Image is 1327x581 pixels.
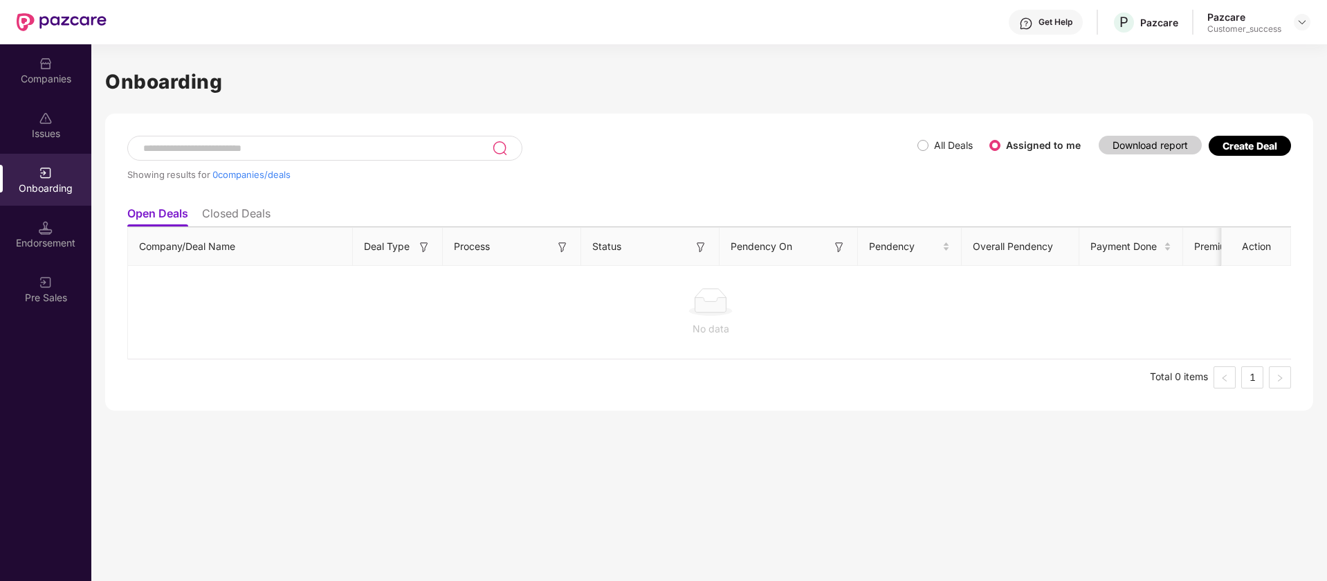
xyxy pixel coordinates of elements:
[1183,228,1273,266] th: Premium Paid
[139,321,1282,337] div: No data
[39,276,53,289] img: svg+xml;base64,PHN2ZyB3aWR0aD0iMjAiIGhlaWdodD0iMjAiIHZpZXdCb3g9IjAgMCAyMCAyMCIgZmlsbD0ibm9uZSIgeG...
[39,221,53,235] img: svg+xml;base64,PHN2ZyB3aWR0aD0iMTQuNSIgaGVpZ2h0PSIxNC41IiB2aWV3Qm94PSIwIDAgMTYgMTYiIGZpbGw9Im5vbm...
[1079,228,1183,266] th: Payment Done
[694,240,708,254] img: svg+xml;base64,PHN2ZyB3aWR0aD0iMTYiIGhlaWdodD0iMTYiIHZpZXdCb3g9IjAgMCAxNiAxNiIgZmlsbD0ibm9uZSIgeG...
[212,169,291,180] span: 0 companies/deals
[127,169,917,180] div: Showing results for
[832,240,846,254] img: svg+xml;base64,PHN2ZyB3aWR0aD0iMTYiIGhlaWdodD0iMTYiIHZpZXdCb3g9IjAgMCAxNiAxNiIgZmlsbD0ibm9uZSIgeG...
[17,13,107,31] img: New Pazcare Logo
[1006,139,1081,151] label: Assigned to me
[127,206,188,226] li: Open Deals
[1276,374,1284,382] span: right
[962,228,1079,266] th: Overall Pendency
[1214,366,1236,388] button: left
[1242,367,1263,388] a: 1
[105,66,1313,97] h1: Onboarding
[39,111,53,125] img: svg+xml;base64,PHN2ZyBpZD0iSXNzdWVzX2Rpc2FibGVkIiB4bWxucz0iaHR0cDovL3d3dy53My5vcmcvMjAwMC9zdmciIH...
[1241,366,1263,388] li: 1
[1222,228,1291,266] th: Action
[39,57,53,71] img: svg+xml;base64,PHN2ZyBpZD0iQ29tcGFuaWVzIiB4bWxucz0iaHR0cDovL3d3dy53My5vcmcvMjAwMC9zdmciIHdpZHRoPS...
[39,166,53,180] img: svg+xml;base64,PHN2ZyB3aWR0aD0iMjAiIGhlaWdodD0iMjAiIHZpZXdCb3g9IjAgMCAyMCAyMCIgZmlsbD0ibm9uZSIgeG...
[934,139,973,151] label: All Deals
[1140,16,1178,29] div: Pazcare
[731,239,792,254] span: Pendency On
[417,240,431,254] img: svg+xml;base64,PHN2ZyB3aWR0aD0iMTYiIGhlaWdodD0iMTYiIHZpZXdCb3g9IjAgMCAxNiAxNiIgZmlsbD0ibm9uZSIgeG...
[202,206,271,226] li: Closed Deals
[1038,17,1072,28] div: Get Help
[1269,366,1291,388] button: right
[1019,17,1033,30] img: svg+xml;base64,PHN2ZyBpZD0iSGVscC0zMngzMiIgeG1sbnM9Imh0dHA6Ly93d3cudzMub3JnLzIwMDAvc3ZnIiB3aWR0aD...
[1090,239,1161,254] span: Payment Done
[364,239,410,254] span: Deal Type
[1099,136,1202,154] button: Download report
[858,228,962,266] th: Pendency
[128,228,353,266] th: Company/Deal Name
[1223,140,1277,152] div: Create Deal
[1269,366,1291,388] li: Next Page
[1119,14,1128,30] span: P
[869,239,940,254] span: Pendency
[1214,366,1236,388] li: Previous Page
[1207,24,1281,35] div: Customer_success
[1150,366,1208,388] li: Total 0 items
[454,239,490,254] span: Process
[1220,374,1229,382] span: left
[492,140,508,157] img: svg+xml;base64,PHN2ZyB3aWR0aD0iMjQiIGhlaWdodD0iMjUiIHZpZXdCb3g9IjAgMCAyNCAyNSIgZmlsbD0ibm9uZSIgeG...
[592,239,621,254] span: Status
[1297,17,1308,28] img: svg+xml;base64,PHN2ZyBpZD0iRHJvcGRvd24tMzJ4MzIiIHhtbG5zPSJodHRwOi8vd3d3LnczLm9yZy8yMDAwL3N2ZyIgd2...
[556,240,569,254] img: svg+xml;base64,PHN2ZyB3aWR0aD0iMTYiIGhlaWdodD0iMTYiIHZpZXdCb3g9IjAgMCAxNiAxNiIgZmlsbD0ibm9uZSIgeG...
[1207,10,1281,24] div: Pazcare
